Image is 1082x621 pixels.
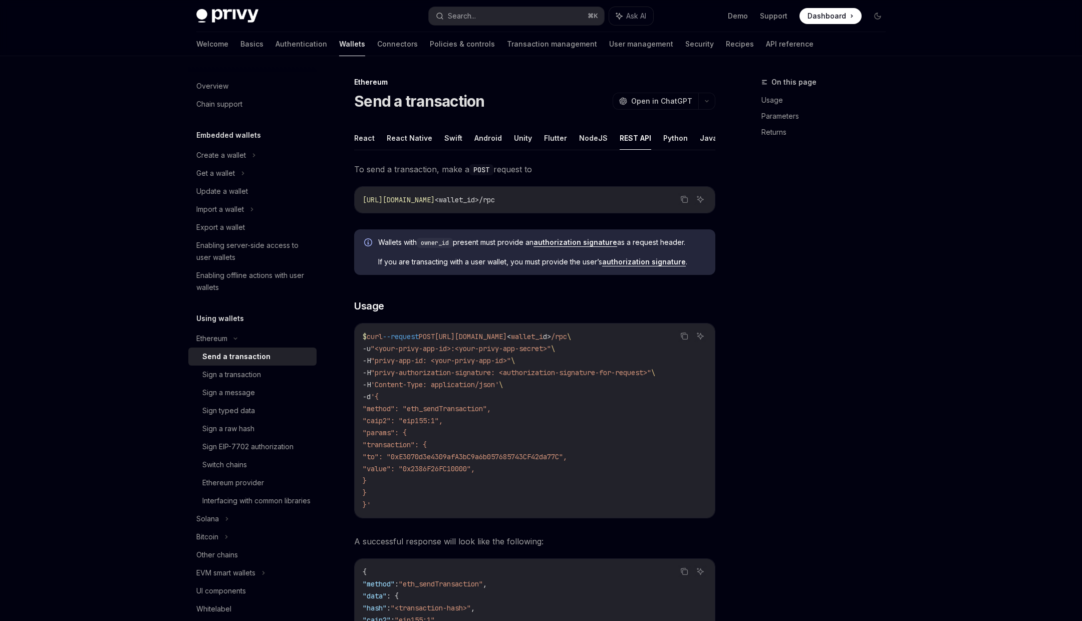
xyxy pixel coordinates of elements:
[371,356,511,365] span: "privy-app-id: <your-privy-app-id>"
[188,492,317,510] a: Interfacing with common libraries
[544,126,567,150] button: Flutter
[761,124,894,140] a: Returns
[609,32,673,56] a: User management
[196,333,227,345] div: Ethereum
[363,356,371,365] span: -H
[196,80,228,92] div: Overview
[363,567,367,576] span: {
[188,546,317,564] a: Other chains
[631,96,692,106] span: Open in ChatGPT
[533,238,617,247] a: authorization signature
[387,126,432,150] button: React Native
[613,93,698,110] button: Open in ChatGPT
[188,474,317,492] a: Ethereum provider
[429,7,604,25] button: Search...⌘K
[399,579,483,588] span: "eth_sendTransaction"
[694,193,707,206] button: Ask AI
[499,380,503,389] span: \
[196,9,258,23] img: dark logo
[363,380,371,389] span: -H
[511,332,543,341] span: wallet_i
[363,476,367,485] span: }
[383,332,419,341] span: --request
[700,126,717,150] button: Java
[511,356,515,365] span: \
[363,591,387,600] span: "data"
[579,126,608,150] button: NodeJS
[196,313,244,325] h5: Using wallets
[188,182,317,200] a: Update a wallet
[417,238,453,248] code: owner_id
[678,565,691,578] button: Copy the contents from the code block
[651,368,655,377] span: \
[387,591,399,600] span: : {
[363,344,371,353] span: -u
[363,452,567,461] span: "to": "0xE3070d3e4309afA3bC9a6b057685743CF42da77C",
[609,7,653,25] button: Ask AI
[196,185,248,197] div: Update a wallet
[202,387,255,399] div: Sign a message
[870,8,886,24] button: Toggle dark mode
[363,368,371,377] span: -H
[395,579,399,588] span: :
[435,195,495,204] span: <wallet_id>/rpc
[196,32,228,56] a: Welcome
[276,32,327,56] a: Authentication
[363,392,371,401] span: -d
[363,464,475,473] span: "value": "0x2386F26FC10000",
[626,11,646,21] span: Ask AI
[620,126,651,150] button: REST API
[444,126,462,150] button: Swift
[547,332,551,341] span: >
[678,330,691,343] button: Copy the contents from the code block
[196,549,238,561] div: Other chains
[766,32,814,56] a: API reference
[363,579,395,588] span: "method"
[202,441,294,453] div: Sign EIP-7702 authorization
[196,269,311,293] div: Enabling offline actions with user wallets
[240,32,263,56] a: Basics
[807,11,846,21] span: Dashboard
[196,221,245,233] div: Export a wallet
[471,603,475,612] span: ,
[188,348,317,366] a: Send a transaction
[378,257,705,267] span: If you are transacting with a user wallet, you must provide the user’s .
[354,77,715,87] div: Ethereum
[663,126,688,150] button: Python
[469,164,493,175] code: POST
[188,402,317,420] a: Sign typed data
[678,193,691,206] button: Copy the contents from the code block
[378,237,705,248] span: Wallets with present must provide an as a request header.
[188,384,317,402] a: Sign a message
[387,603,391,612] span: :
[364,238,374,248] svg: Info
[371,392,379,401] span: '{
[188,438,317,456] a: Sign EIP-7702 authorization
[363,500,371,509] span: }'
[760,11,787,21] a: Support
[435,332,507,341] span: [URL][DOMAIN_NAME]
[483,579,487,588] span: ,
[799,8,862,24] a: Dashboard
[196,567,255,579] div: EVM smart wallets
[202,423,254,435] div: Sign a raw hash
[514,126,532,150] button: Unity
[188,366,317,384] a: Sign a transaction
[363,440,427,449] span: "transaction": {
[354,162,715,176] span: To send a transaction, make a request to
[363,195,435,204] span: [URL][DOMAIN_NAME]
[543,332,547,341] span: d
[196,149,246,161] div: Create a wallet
[694,330,707,343] button: Ask AI
[196,585,246,597] div: UI components
[188,456,317,474] a: Switch chains
[196,531,218,543] div: Bitcoin
[196,239,311,263] div: Enabling server-side access to user wallets
[551,332,567,341] span: /rpc
[728,11,748,21] a: Demo
[474,126,502,150] button: Android
[196,129,261,141] h5: Embedded wallets
[188,600,317,618] a: Whitelabel
[363,332,367,341] span: $
[188,95,317,113] a: Chain support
